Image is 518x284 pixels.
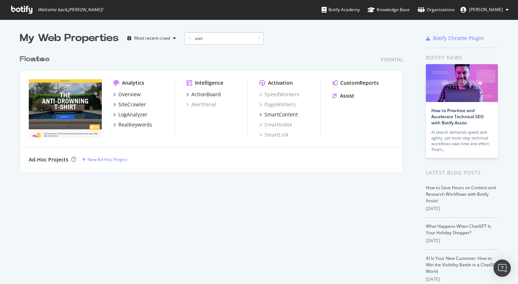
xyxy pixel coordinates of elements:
a: SmartIndex [259,121,292,128]
div: Botify Chrome Plugin [433,35,484,42]
div: My Web Properties [20,31,119,45]
div: Most recent crawl [134,36,170,40]
input: Search [185,32,264,45]
div: Overview [118,91,141,98]
div: SiteCrawler [118,101,146,108]
div: Activation [268,79,293,86]
div: New Ad-Hoc Project [87,156,127,163]
div: AI search demands speed and agility, yet multi-step technical workflows take time and effort. Tha... [431,129,492,152]
a: RealKeywords [113,121,152,128]
div: Organizations [418,6,455,13]
div: ActionBoard [191,91,221,98]
div: Essential [381,57,403,63]
a: AlertPanel [186,101,216,108]
a: How to Prioritize and Accelerate Technical SEO with Botify Assist [431,107,483,126]
a: How to Save Hours on Content and Research Workflows with Botify Assist [426,185,496,204]
b: ate [31,56,45,63]
a: CustomReports [332,79,379,86]
div: LogAnalyzer [118,111,147,118]
div: grid [20,45,409,172]
div: Assist [340,92,354,99]
a: LogAnalyzer [113,111,147,118]
a: SmartLink [259,131,288,138]
a: Botify Chrome Plugin [426,35,484,42]
div: [DATE] [426,238,498,244]
a: Floatee [20,54,53,65]
a: Assist [332,92,354,99]
a: PageWorkers [259,101,296,108]
a: SiteCrawler [113,101,146,108]
div: Intelligence [195,79,223,86]
div: [DATE] [426,205,498,212]
div: Ad-Hoc Projects [29,156,68,163]
div: Knowledge Base [368,6,410,13]
a: SmartContent [259,111,298,118]
button: [PERSON_NAME] [455,4,514,15]
a: AI Is Your New Customer: How to Win the Visibility Battle in a ChatGPT World [426,255,498,274]
div: Open Intercom Messenger [494,259,511,277]
div: CustomReports [340,79,379,86]
a: ActionBoard [186,91,221,98]
div: RealKeywords [118,121,152,128]
div: Latest Blog Posts [426,169,498,177]
div: Analytics [122,79,144,86]
div: Flo e [20,54,50,65]
a: Overview [113,91,141,98]
div: Botify Academy [322,6,360,13]
img: How to Prioritize and Accelerate Technical SEO with Botify Assist [426,64,498,102]
span: Welcome back, [PERSON_NAME] ! [38,7,103,13]
div: SmartContent [264,111,298,118]
img: floatee.co [29,79,102,138]
a: What Happens When ChatGPT Is Your Holiday Shopper? [426,223,491,236]
a: SpeedWorkers [259,91,299,98]
div: Botify news [426,54,498,62]
button: Most recent crawl [124,32,179,44]
a: New Ad-Hoc Project [82,156,127,163]
div: [DATE] [426,276,498,283]
span: Olivier Job [469,6,503,13]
